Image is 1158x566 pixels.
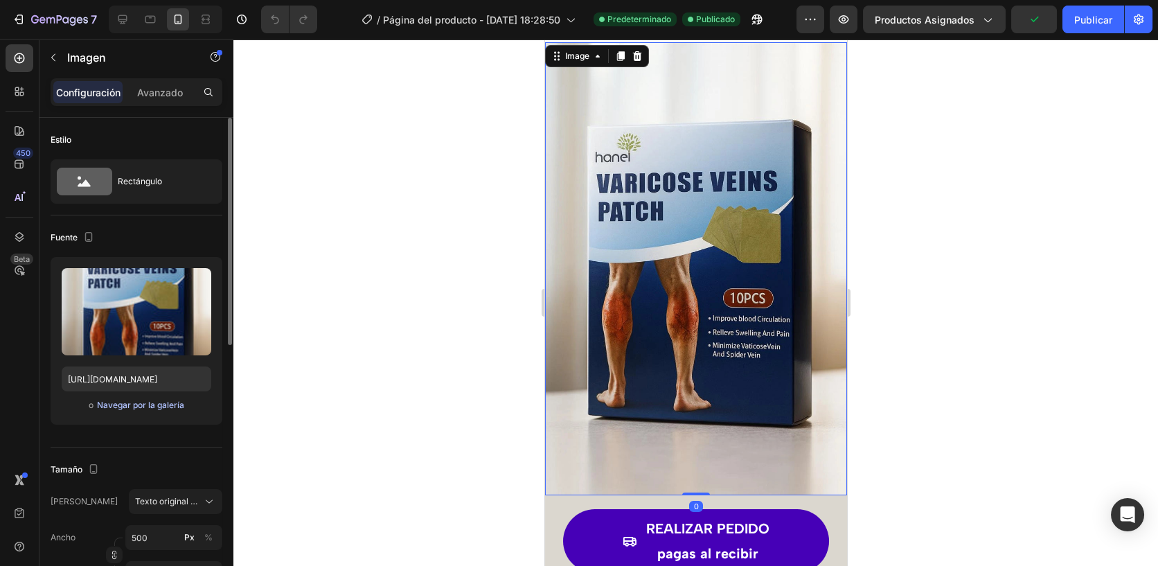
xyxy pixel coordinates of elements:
p: Avanzado [137,85,183,100]
div: Rectángulo [118,166,202,197]
div: Abra Intercom Messenger [1111,498,1144,531]
font: Navegar por la galería [97,399,184,412]
button: Texto original en [129,489,222,514]
div: % [204,531,213,544]
button: Navegar por la galería [96,398,185,412]
strong: pagas al recibir [112,506,213,523]
input: Px% [125,525,222,550]
span: o [89,397,93,414]
button: 7 [6,6,103,33]
font: Estilo [51,134,71,146]
span: Texto original en [135,495,199,508]
font: Publicar [1074,12,1112,27]
iframe: Design area [545,39,847,566]
label: [PERSON_NAME] [51,495,118,508]
div: Beta [10,254,33,265]
button: Px [200,529,217,546]
p: Image [67,49,185,66]
span: Publicado [696,13,735,26]
span: Productos asignados [875,12,974,27]
span: Página del producto - [DATE] 18:28:50 [383,12,560,27]
button: % [181,529,197,546]
button: <p><strong>REALIZAR PEDIDO</strong><br><strong>pagas al recibir</strong></p> [18,470,283,534]
p: Configuración [56,85,121,100]
font: Px [184,531,195,544]
img: vista previa de la imagen [62,268,211,355]
button: Publicar [1062,6,1124,33]
font: Tamaño [51,463,82,476]
label: Ancho [51,531,75,544]
strong: REALIZAR PEDIDO [101,481,224,498]
div: 450 [13,148,33,159]
span: Predeterminado [607,13,671,26]
span: / [377,12,380,27]
div: Deshacer/Rehacer [261,6,317,33]
input: https://example.com/image.jpg [62,366,211,391]
font: Fuente [51,231,78,244]
button: Productos asignados [863,6,1006,33]
p: 7 [91,11,97,28]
